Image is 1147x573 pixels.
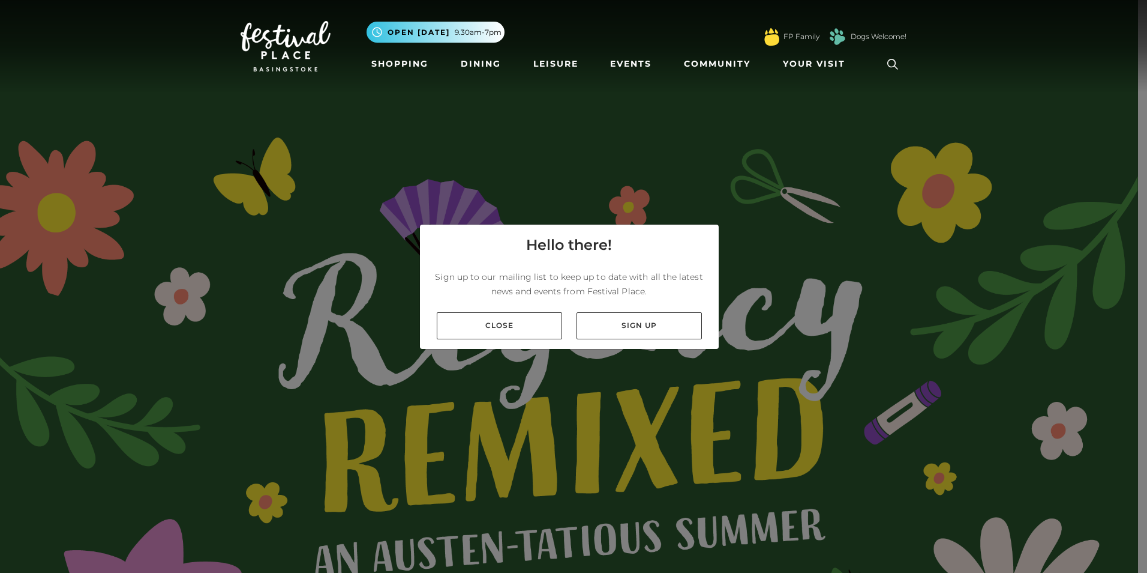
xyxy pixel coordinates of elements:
a: Community [679,53,755,75]
button: Open [DATE] 9.30am-7pm [367,22,505,43]
a: Shopping [367,53,433,75]
h4: Hello there! [526,234,612,256]
a: Close [437,312,562,339]
a: Dining [456,53,506,75]
a: FP Family [783,31,819,42]
span: Open [DATE] [388,27,450,38]
span: 9.30am-7pm [455,27,502,38]
a: Events [605,53,656,75]
p: Sign up to our mailing list to keep up to date with all the latest news and events from Festival ... [430,270,709,299]
img: Festival Place Logo [241,21,331,71]
a: Dogs Welcome! [851,31,906,42]
a: Your Visit [778,53,856,75]
a: Leisure [529,53,583,75]
a: Sign up [576,312,702,339]
span: Your Visit [783,58,845,70]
